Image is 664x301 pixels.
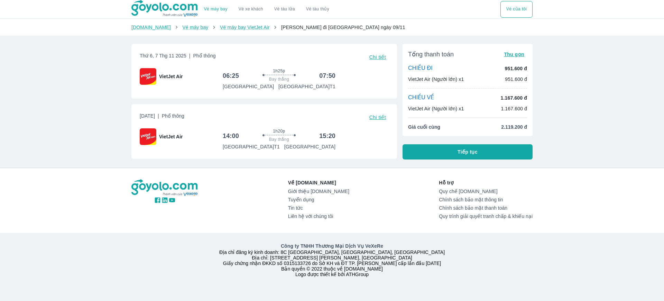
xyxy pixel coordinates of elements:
[273,128,285,134] span: 1h20p
[281,25,405,30] span: [PERSON_NAME] đi [GEOGRAPHIC_DATA] ngày 09/11
[319,72,335,80] h6: 07:50
[500,1,533,18] button: Vé của tôi
[158,113,159,119] span: |
[458,148,478,155] span: Tiếp tục
[239,7,263,12] a: Vé xe khách
[439,205,533,211] a: Chính sách bảo mật thanh toán
[501,105,527,112] p: 1.167.600 đ
[408,105,464,112] p: VietJet Air (Người lớn) x1
[193,53,215,58] span: Phổ thông
[159,133,183,140] span: VietJet Air
[220,25,269,30] a: Vé máy bay VietJet Air
[369,115,386,120] span: Chi tiết
[223,83,274,90] p: [GEOGRAPHIC_DATA]
[189,53,191,58] span: |
[288,189,349,194] a: Giới thiệu [DOMAIN_NAME]
[159,73,183,80] span: VietJet Air
[367,52,389,62] button: Chi tiết
[140,112,184,122] span: [DATE]
[131,24,533,31] nav: breadcrumb
[269,76,289,82] span: Bay thẳng
[501,124,527,130] span: 2.119.200 đ
[182,25,208,30] a: Vé máy bay
[204,7,228,12] a: Vé máy bay
[439,189,533,194] a: Quy chế [DOMAIN_NAME]
[273,68,285,74] span: 1h25p
[439,179,533,186] p: Hỗ trợ
[133,243,531,249] p: Công ty TNHH Thương Mại Dịch Vụ VeXeRe
[131,25,171,30] a: [DOMAIN_NAME]
[408,65,433,72] p: CHIỀU ĐI
[278,83,335,90] p: [GEOGRAPHIC_DATA] T1
[501,94,527,101] p: 1.167.600 đ
[301,1,335,18] button: Vé tàu thủy
[288,197,349,202] a: Tuyển dụng
[223,132,239,140] h6: 14:00
[439,197,533,202] a: Chính sách bảo mật thông tin
[505,76,527,83] p: 951.600 đ
[288,179,349,186] p: Về [DOMAIN_NAME]
[269,137,289,142] span: Bay thẳng
[223,143,280,150] p: [GEOGRAPHIC_DATA] T1
[288,205,349,211] a: Tin tức
[131,179,199,197] img: logo
[408,50,454,58] span: Tổng thanh toán
[408,94,434,102] p: CHIỀU VỀ
[439,213,533,219] a: Quy trình giải quyết tranh chấp & khiếu nại
[223,72,239,80] h6: 06:25
[367,112,389,122] button: Chi tiết
[505,65,527,72] p: 951.600 đ
[501,49,527,59] button: Thu gọn
[369,54,386,60] span: Chi tiết
[288,213,349,219] a: Liên hệ với chúng tôi
[140,52,216,62] span: Thứ 6, 7 Thg 11 2025
[162,113,184,119] span: Phổ thông
[127,243,537,277] div: Địa chỉ đăng ký kinh doanh: 8C [GEOGRAPHIC_DATA], [GEOGRAPHIC_DATA], [GEOGRAPHIC_DATA] Địa chỉ: [...
[408,76,464,83] p: VietJet Air (Người lớn) x1
[403,144,533,159] button: Tiếp tục
[284,143,335,150] p: [GEOGRAPHIC_DATA]
[319,132,335,140] h6: 15:20
[199,1,335,18] div: choose transportation mode
[269,1,301,18] a: Vé tàu lửa
[500,1,533,18] div: choose transportation mode
[504,52,524,57] span: Thu gọn
[408,124,440,130] span: Giá cuối cùng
